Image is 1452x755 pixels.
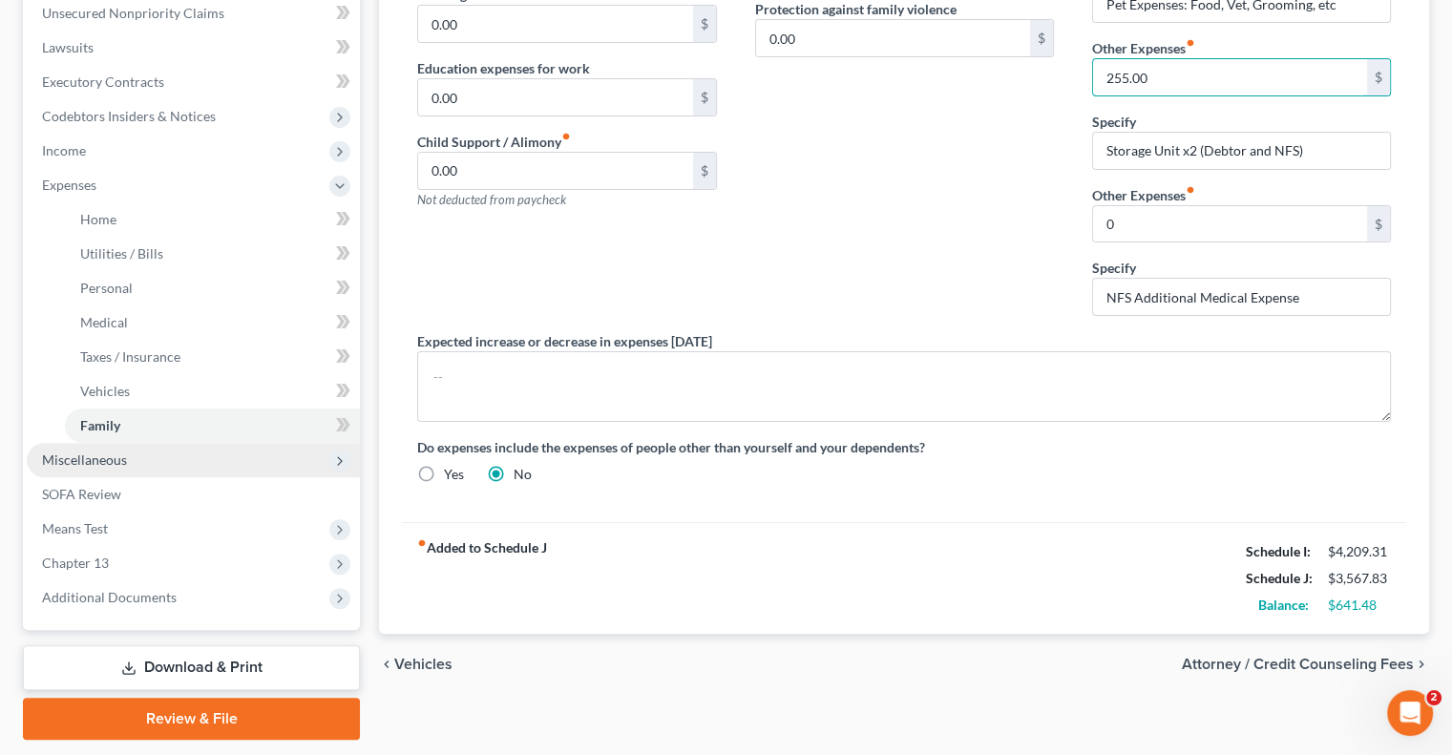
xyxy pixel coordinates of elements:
[693,153,716,189] div: $
[80,245,163,262] span: Utilities / Bills
[42,73,164,90] span: Executory Contracts
[1246,570,1313,586] strong: Schedule J:
[27,65,360,99] a: Executory Contracts
[65,340,360,374] a: Taxes / Insurance
[80,383,130,399] span: Vehicles
[65,237,360,271] a: Utilities / Bills
[42,486,121,502] span: SOFA Review
[80,348,180,365] span: Taxes / Insurance
[1186,185,1195,195] i: fiber_manual_record
[514,465,532,484] label: No
[65,271,360,305] a: Personal
[1246,543,1311,559] strong: Schedule I:
[42,108,216,124] span: Codebtors Insiders & Notices
[42,177,96,193] span: Expenses
[65,305,360,340] a: Medical
[1093,279,1390,315] input: Specify...
[80,417,120,433] span: Family
[23,698,360,740] a: Review & File
[417,132,571,152] label: Child Support / Alimony
[417,331,712,351] label: Expected increase or decrease in expenses [DATE]
[444,465,464,484] label: Yes
[1367,206,1390,242] div: $
[42,451,127,468] span: Miscellaneous
[418,153,692,189] input: --
[1258,597,1309,613] strong: Balance:
[756,20,1030,56] input: --
[379,657,394,672] i: chevron_left
[1426,690,1441,705] span: 2
[65,374,360,409] a: Vehicles
[27,31,360,65] a: Lawsuits
[1186,38,1195,48] i: fiber_manual_record
[418,6,692,42] input: --
[1182,657,1414,672] span: Attorney / Credit Counseling Fees
[80,314,128,330] span: Medical
[1093,133,1390,169] input: Specify...
[418,79,692,115] input: --
[1092,258,1136,278] label: Specify
[42,555,109,571] span: Chapter 13
[42,589,177,605] span: Additional Documents
[42,142,86,158] span: Income
[1367,59,1390,95] div: $
[42,39,94,55] span: Lawsuits
[394,657,452,672] span: Vehicles
[561,132,571,141] i: fiber_manual_record
[1414,657,1429,672] i: chevron_right
[417,538,427,548] i: fiber_manual_record
[417,192,566,207] span: Not deducted from paycheck
[1093,59,1367,95] input: --
[80,211,116,227] span: Home
[417,437,1391,457] label: Do expenses include the expenses of people other than yourself and your dependents?
[417,58,590,78] label: Education expenses for work
[65,202,360,237] a: Home
[1328,569,1391,588] div: $3,567.83
[65,409,360,443] a: Family
[693,79,716,115] div: $
[1387,690,1433,736] iframe: Intercom live chat
[42,520,108,536] span: Means Test
[1328,596,1391,615] div: $641.48
[1182,657,1429,672] button: Attorney / Credit Counseling Fees chevron_right
[1030,20,1053,56] div: $
[379,657,452,672] button: chevron_left Vehicles
[693,6,716,42] div: $
[42,5,224,21] span: Unsecured Nonpriority Claims
[1092,185,1195,205] label: Other Expenses
[80,280,133,296] span: Personal
[1093,206,1367,242] input: --
[417,538,547,619] strong: Added to Schedule J
[1092,112,1136,132] label: Specify
[1092,38,1195,58] label: Other Expenses
[1328,542,1391,561] div: $4,209.31
[23,645,360,690] a: Download & Print
[27,477,360,512] a: SOFA Review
